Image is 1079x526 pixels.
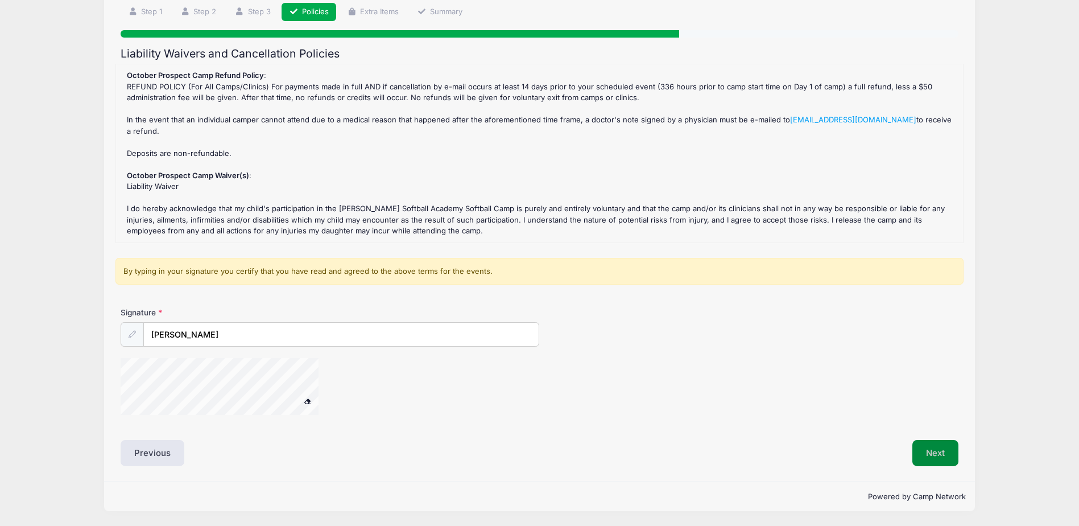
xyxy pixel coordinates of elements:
button: Previous [121,440,184,466]
a: Summary [410,3,470,22]
a: Extra Items [340,3,406,22]
button: Next [912,440,958,466]
a: [EMAIL_ADDRESS][DOMAIN_NAME] [790,115,916,124]
a: Step 2 [173,3,224,22]
div: By typing in your signature you certify that you have read and agreed to the above terms for the ... [115,258,964,285]
label: Signature [121,307,330,318]
a: Step 1 [121,3,170,22]
strong: October Prospect Camp Waiver(s) [127,171,249,180]
a: Step 3 [228,3,278,22]
h2: Liability Waivers and Cancellation Policies [121,47,958,60]
div: : REFUND POLICY (For All Camps/Clinics) For payments made in full AND if cancellation by e-mail o... [122,70,958,237]
input: Enter first and last name [143,322,539,347]
a: Policies [282,3,336,22]
strong: October Prospect Camp Refund Policy [127,71,264,80]
p: Powered by Camp Network [113,491,965,503]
